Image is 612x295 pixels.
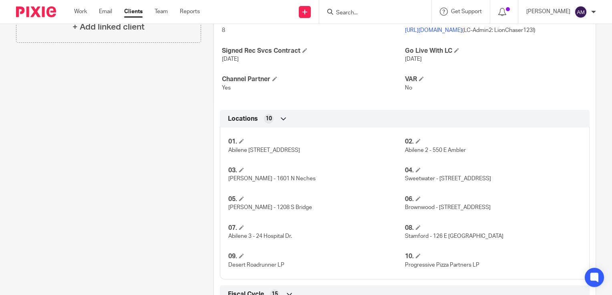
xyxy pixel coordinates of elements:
[222,75,405,84] h4: Channel Partner
[405,233,503,239] span: Stamford - 126 E [GEOGRAPHIC_DATA]
[405,252,581,261] h4: 10.
[228,195,405,203] h4: 05.
[222,28,225,33] span: 8
[222,56,239,62] span: [DATE]
[405,166,581,175] h4: 04.
[405,56,422,62] span: [DATE]
[228,147,300,153] span: Abilene [STREET_ADDRESS]
[228,252,405,261] h4: 09.
[266,115,272,123] span: 10
[228,166,405,175] h4: 03.
[405,47,588,55] h4: Go Live With LC
[405,75,588,84] h4: VAR
[405,28,462,33] a: [URL][DOMAIN_NAME]
[526,8,570,16] p: [PERSON_NAME]
[574,6,587,18] img: svg%3E
[155,8,168,16] a: Team
[16,6,56,17] img: Pixie
[228,115,258,123] span: Locations
[335,10,407,17] input: Search
[228,233,292,239] span: Abilene 3 - 24 Hospital Dr.
[222,47,405,55] h4: Signed Rec Svcs Contract
[405,176,491,181] span: Sweetwater - [STREET_ADDRESS]
[222,85,231,91] span: Yes
[405,262,479,268] span: Progressive Pizza Partners LP
[228,205,312,210] span: [PERSON_NAME] - 1208 S Bridge
[124,8,143,16] a: Clients
[228,138,405,146] h4: 01.
[74,8,87,16] a: Work
[451,9,482,14] span: Get Support
[405,147,466,153] span: Abilene 2 - 550 E Ambler
[180,8,200,16] a: Reports
[228,176,316,181] span: [PERSON_NAME] - 1601 N Neches
[405,224,581,232] h4: 08.
[99,8,112,16] a: Email
[228,262,284,268] span: Desert Roadrunner LP
[405,195,581,203] h4: 06.
[228,224,405,232] h4: 07.
[405,28,535,33] span: (LC-Admin2: LionChaser123!)
[72,21,145,33] h4: + Add linked client
[405,205,491,210] span: Brownwood - [STREET_ADDRESS]
[405,138,581,146] h4: 02.
[405,85,412,91] span: No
